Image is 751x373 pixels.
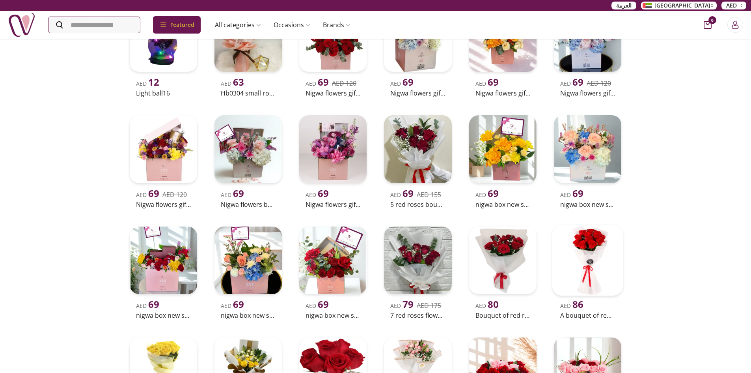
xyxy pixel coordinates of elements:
[721,2,746,9] button: AED
[221,302,244,309] span: AED
[381,112,455,210] a: uae-gifts-5 Red Roses BouquetAED 69AED 1555 red roses bouquet
[554,115,621,183] img: uae-gifts-nigwa box new style 4
[221,200,276,209] h2: Nigwa flowers box for occasions 1
[211,1,285,99] a: uae-gifts-HB0304 Small Roses Bouquet 22AED 63Hb0304 small roses bouquet 22
[390,191,414,199] span: AED
[306,302,329,309] span: AED
[148,187,159,200] span: 69
[560,302,583,309] span: AED
[560,80,583,87] span: AED
[233,298,244,311] span: 69
[641,2,717,9] button: [GEOGRAPHIC_DATA]
[475,88,530,98] h2: Nigwa flowers gift style5
[148,298,159,311] span: 69
[572,298,583,311] span: 86
[475,302,499,309] span: AED
[560,191,583,199] span: AED
[475,311,530,320] h2: Bouquet of red roses 1027
[317,17,357,33] a: Brands
[136,200,191,209] h2: Nigwa flowers gift style.4
[318,187,329,200] span: 69
[469,115,537,183] img: uae-gifts-nigwa box new style 5
[299,115,367,183] img: uae-gifts-Nigwa Flowers Gift style8
[296,1,370,99] a: uae-gifts-Nigwa Flowers Gift style2AED 69AED 120Nigwa flowers gift style2
[475,191,499,199] span: AED
[704,21,712,29] button: cart-button
[214,115,282,183] img: uae-gifts-Nigwa Flowers box for occasions 1
[296,223,370,322] a: uae-gifts-nigwa box new styleAED 69nigwa box new style
[403,298,414,311] span: 79
[488,75,499,88] span: 69
[403,187,414,200] span: 69
[560,200,615,209] h2: nigwa box new style 4
[8,11,35,39] img: Nigwa-uae-gifts
[130,227,197,294] img: uae-gifts-nigwa box new style 3
[390,311,445,320] h2: 7 red roses flower bouquet
[417,190,441,199] del: AED 155
[162,190,187,199] del: AED 120
[469,227,537,294] img: uae-gifts-Bouquet of red roses 1027
[466,223,540,322] a: uae-gifts-Bouquet of red roses 1027AED 80Bouquet of red roses 1027
[417,301,441,310] del: AED 175
[127,112,200,210] a: uae-gifts-Nigwa Flowers Gift style.4AED 69AED 120Nigwa flowers gift style.4
[727,17,743,33] button: Login
[475,80,499,87] span: AED
[211,112,285,210] a: uae-gifts-Nigwa Flowers box for occasions 1AED 69Nigwa flowers box for occasions 1
[551,223,624,322] a: uae-gifts-A bouquet of red roses with a red ribbonAED 86A bouquet of red roses with a red ribbon
[136,191,159,199] span: AED
[560,311,615,320] h2: A bouquet of red roses with a red ribbon
[211,223,285,322] a: uae-gifts-nigwa box new style 2AED 69nigwa box new style 2
[572,187,583,200] span: 69
[466,1,540,99] a: uae-gifts-Nigwa Flowers Gift style5AED 69Nigwa flowers gift style5
[488,298,499,311] span: 80
[299,227,367,294] img: uae-gifts-nigwa box new style
[136,80,159,87] span: AED
[587,79,611,88] del: AED 120
[127,1,200,99] a: uae-gifts-Light ball16AED 12Light ball16
[127,223,200,322] a: uae-gifts-nigwa box new style 3AED 69nigwa box new style 3
[726,2,737,9] span: AED
[306,80,329,87] span: AED
[267,17,317,33] a: Occasions
[551,1,624,99] a: uae-gifts-Nigwa Flowers Gift style.3AED 69AED 120Nigwa flowers gift style.3
[136,88,191,98] h2: Light ball16
[209,17,267,33] a: All categories
[306,88,360,98] h2: Nigwa flowers gift style2
[233,75,244,88] span: 63
[475,200,530,209] h2: nigwa box new style 5
[306,200,360,209] h2: Nigwa flowers gift style8
[233,187,244,200] span: 69
[306,191,329,199] span: AED
[381,223,455,322] a: uae-gifts-7 Red Roses Flower BouquetAED 79AED 1757 red roses flower bouquet
[214,227,282,294] img: uae-gifts-nigwa box new style 2
[318,298,329,311] span: 69
[136,302,159,309] span: AED
[130,115,197,183] img: uae-gifts-Nigwa Flowers Gift style.4
[390,302,414,309] span: AED
[48,17,140,33] input: Search
[466,112,540,210] a: uae-gifts-nigwa box new style 5AED 69nigwa box new style 5
[221,191,244,199] span: AED
[572,75,583,88] span: 69
[381,1,455,99] a: uae-gifts-Nigwa Flowers Gift style6AED 69Nigwa flowers gift style6
[552,225,623,296] img: uae-gifts-A bouquet of red roses with a red ribbon
[148,75,159,88] span: 12
[390,80,414,87] span: AED
[403,75,414,88] span: 69
[643,3,652,8] img: Arabic_dztd3n.png
[488,187,499,200] span: 69
[551,112,624,210] a: uae-gifts-nigwa box new style 4AED 69nigwa box new style 4
[296,112,370,210] a: uae-gifts-Nigwa Flowers Gift style8AED 69Nigwa flowers gift style8
[384,115,451,183] img: uae-gifts-5 Red Roses Bouquet
[390,200,445,209] h2: 5 red roses bouquet
[384,227,451,294] img: uae-gifts-7 Red Roses Flower Bouquet
[136,311,191,320] h2: nigwa box new style 3
[560,88,615,98] h2: Nigwa flowers gift style.3
[221,311,276,320] h2: nigwa box new style 2
[306,311,360,320] h2: nigwa box new style
[390,88,445,98] h2: Nigwa flowers gift style6
[654,2,710,9] span: [GEOGRAPHIC_DATA]
[153,16,201,34] div: Featured
[332,79,356,88] del: AED 120
[708,16,716,24] span: 0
